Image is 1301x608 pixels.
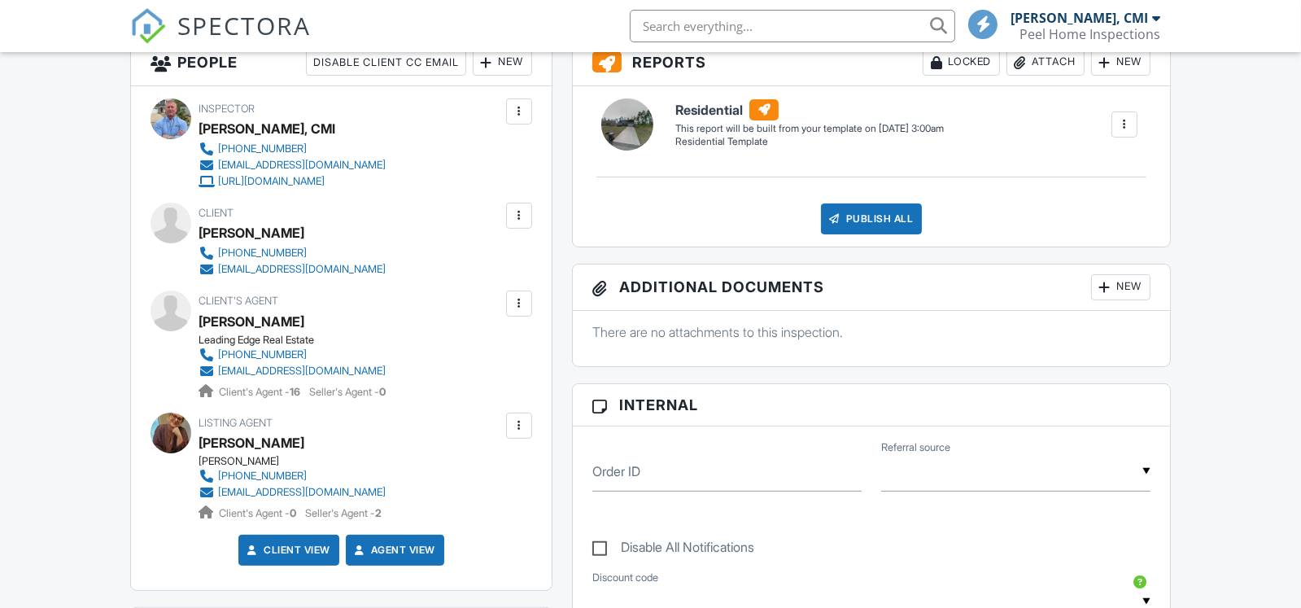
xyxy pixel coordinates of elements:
div: [EMAIL_ADDRESS][DOMAIN_NAME] [218,159,386,172]
div: [PHONE_NUMBER] [218,470,307,483]
span: SPECTORA [177,8,311,42]
div: New [1091,274,1150,300]
h3: People [131,40,552,86]
a: [URL][DOMAIN_NAME] [199,173,386,190]
label: Order ID [592,462,640,480]
span: Client's Agent - [219,507,299,519]
span: Client [199,207,234,219]
div: Attach [1006,50,1085,76]
h6: Residential [675,99,944,120]
div: Leading Edge Real Estate [199,334,399,347]
div: Peel Home Inspections [1019,26,1160,42]
div: New [473,50,532,76]
div: Publish All [821,203,923,234]
div: [PERSON_NAME] [199,221,304,245]
a: [PERSON_NAME] [199,309,304,334]
strong: 0 [290,507,296,519]
h3: Reports [573,40,1170,86]
label: Disable All Notifications [592,540,754,560]
img: The Best Home Inspection Software - Spectora [130,8,166,44]
a: [EMAIL_ADDRESS][DOMAIN_NAME] [199,261,386,278]
input: Search everything... [630,10,955,42]
a: [EMAIL_ADDRESS][DOMAIN_NAME] [199,363,386,379]
p: There are no attachments to this inspection. [592,323,1150,341]
span: Seller's Agent - [309,386,386,398]
span: Inspector [199,103,255,115]
a: [EMAIL_ADDRESS][DOMAIN_NAME] [199,484,386,501]
span: Seller's Agent - [305,507,382,519]
a: [EMAIL_ADDRESS][DOMAIN_NAME] [199,157,386,173]
strong: 16 [290,386,300,398]
div: [PHONE_NUMBER] [218,247,307,260]
a: [PERSON_NAME] [199,431,304,455]
span: Client's Agent [199,295,278,307]
div: This report will be built from your template on [DATE] 3:00am [675,122,944,135]
div: [EMAIL_ADDRESS][DOMAIN_NAME] [218,365,386,378]
h3: Internal [573,384,1170,426]
div: New [1091,50,1150,76]
div: [EMAIL_ADDRESS][DOMAIN_NAME] [218,486,386,499]
div: [PERSON_NAME] [199,455,399,468]
span: Client's Agent - [219,386,303,398]
div: [PHONE_NUMBER] [218,348,307,361]
label: Discount code [592,571,658,585]
span: Listing Agent [199,417,273,429]
a: SPECTORA [130,22,311,56]
a: [PHONE_NUMBER] [199,468,386,484]
a: [PHONE_NUMBER] [199,347,386,363]
div: [PERSON_NAME], CMI [1011,10,1148,26]
a: Client View [244,542,330,558]
a: Agent View [351,542,435,558]
div: [PERSON_NAME], CMI [199,116,335,141]
label: Referral source [881,440,950,455]
h3: Additional Documents [573,265,1170,311]
strong: 2 [375,507,382,519]
strong: 0 [379,386,386,398]
div: [PHONE_NUMBER] [218,142,307,155]
div: Disable Client CC Email [306,50,466,76]
a: [PHONE_NUMBER] [199,141,386,157]
a: [PHONE_NUMBER] [199,245,386,261]
div: Locked [923,50,1000,76]
div: [EMAIL_ADDRESS][DOMAIN_NAME] [218,263,386,276]
div: Residential Template [675,135,944,149]
div: [URL][DOMAIN_NAME] [218,175,325,188]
